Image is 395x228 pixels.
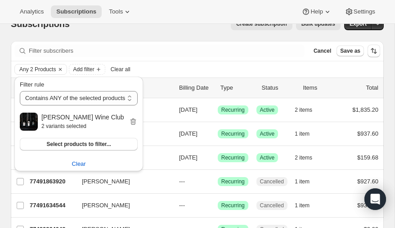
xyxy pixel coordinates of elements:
[30,201,75,210] p: 77491634544
[72,160,86,169] span: Clear
[301,20,335,27] span: Bulk updates
[295,178,310,185] span: 1 item
[221,130,245,137] span: Recurring
[295,202,310,209] span: 1 item
[20,81,44,88] span: Filter rule
[30,175,378,188] div: 77491863920[PERSON_NAME]---SuccessRecurringCancelled1 item$927.60
[295,199,319,212] button: 1 item
[30,199,378,212] div: 77491634544[PERSON_NAME]---SuccessRecurringCancelled1 item$937.60
[73,66,94,73] span: Add filter
[337,46,364,56] button: Save as
[262,83,296,92] p: Status
[179,130,197,137] span: [DATE]
[30,177,75,186] p: 77491863920
[107,64,134,75] button: Clear all
[366,83,378,92] p: Total
[15,64,56,74] button: Any 2 Products
[76,198,166,213] button: [PERSON_NAME]
[357,202,378,209] span: $937.60
[221,202,245,209] span: Recurring
[14,157,143,171] button: Clear subscription product filter
[41,113,129,122] h2: [PERSON_NAME] Wine Club
[260,130,275,137] span: Active
[46,141,111,148] span: Select products to filter...
[30,83,378,92] div: IDCustomerBilling DateTypeStatusItemsTotal
[220,83,255,92] div: Type
[236,20,287,27] span: Create subscription
[295,104,322,116] button: 2 items
[295,154,312,161] span: 2 items
[76,174,166,189] button: [PERSON_NAME]
[82,201,130,210] span: [PERSON_NAME]
[41,122,129,131] p: 2 variants selected
[221,178,245,185] span: Recurring
[30,104,378,116] div: 78522089840[PERSON_NAME][DATE]SuccessRecurringSuccessActive2 items$1,835.20
[296,5,337,18] button: Help
[82,177,130,186] span: [PERSON_NAME]
[30,128,378,140] div: 79346729328[PERSON_NAME][DATE]SuccessRecurringSuccessActive1 item$937.60
[295,151,322,164] button: 2 items
[29,45,305,57] input: Filter subscribers
[295,175,319,188] button: 1 item
[20,138,138,150] button: Select products to filter
[310,8,323,15] span: Help
[221,154,245,161] span: Recurring
[364,188,386,210] div: Open Intercom Messenger
[69,64,105,75] button: Add filter
[30,151,378,164] div: 79260090736[PERSON_NAME][DATE]SuccessRecurringSuccessActive2 items$159.68
[260,106,275,114] span: Active
[14,5,49,18] button: Analytics
[11,19,70,29] span: Subscriptions
[357,130,378,137] span: $937.60
[295,130,310,137] span: 1 item
[344,18,372,30] button: Export
[260,178,284,185] span: Cancelled
[179,154,197,161] span: [DATE]
[179,202,185,209] span: ---
[260,154,275,161] span: Active
[310,46,335,56] button: Cancel
[56,8,96,15] span: Subscriptions
[51,5,102,18] button: Subscriptions
[352,106,378,113] span: $1,835.20
[296,18,341,30] button: Bulk updates
[357,154,378,161] span: $159.68
[179,178,185,185] span: ---
[56,64,65,74] button: Clear
[339,5,381,18] button: Settings
[314,47,331,55] span: Cancel
[103,5,137,18] button: Tools
[109,8,123,15] span: Tools
[354,8,375,15] span: Settings
[221,106,245,114] span: Recurring
[179,106,197,113] span: [DATE]
[350,20,367,27] span: Export
[260,202,284,209] span: Cancelled
[20,113,38,131] img: Audrey Wine Club
[231,18,292,30] button: Create subscription
[357,178,378,185] span: $927.60
[20,8,44,15] span: Analytics
[295,106,312,114] span: 2 items
[179,83,213,92] p: Billing Date
[303,83,337,92] div: Items
[340,47,360,55] span: Save as
[19,66,56,73] span: Any 2 Products
[368,45,380,57] button: Sort the results
[111,66,130,73] span: Clear all
[295,128,319,140] button: 1 item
